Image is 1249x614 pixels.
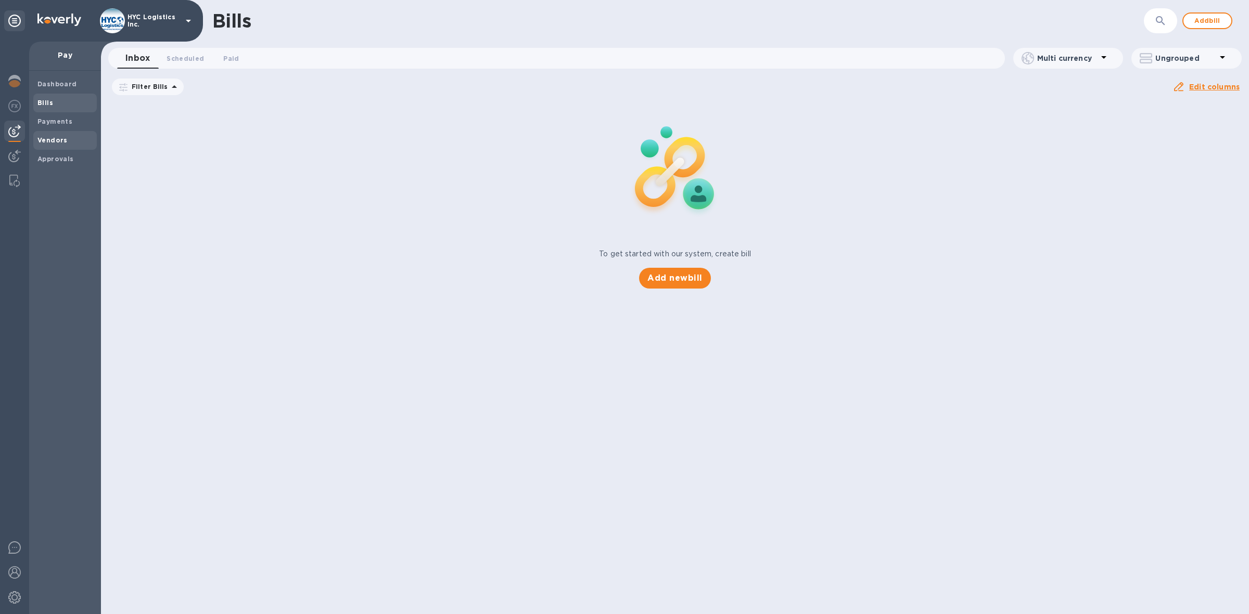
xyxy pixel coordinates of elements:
[1189,83,1240,91] u: Edit columns
[37,155,74,163] b: Approvals
[639,268,710,289] button: Add newbill
[167,53,204,64] span: Scheduled
[37,117,72,125] b: Payments
[8,100,21,112] img: Foreign exchange
[37,80,77,88] b: Dashboard
[4,10,25,31] div: Unpin categories
[37,14,81,26] img: Logo
[37,136,68,144] b: Vendors
[647,272,702,284] span: Add new bill
[1192,15,1223,27] span: Add bill
[128,14,180,28] p: HYC Logistics Inc.
[212,10,251,32] h1: Bills
[37,99,53,107] b: Bills
[1037,53,1098,63] p: Multi currency
[1155,53,1216,63] p: Ungrouped
[125,51,150,66] span: Inbox
[128,82,168,91] p: Filter Bills
[37,50,93,60] p: Pay
[1182,12,1232,29] button: Addbill
[223,53,239,64] span: Paid
[599,249,751,259] p: To get started with our system, create bill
